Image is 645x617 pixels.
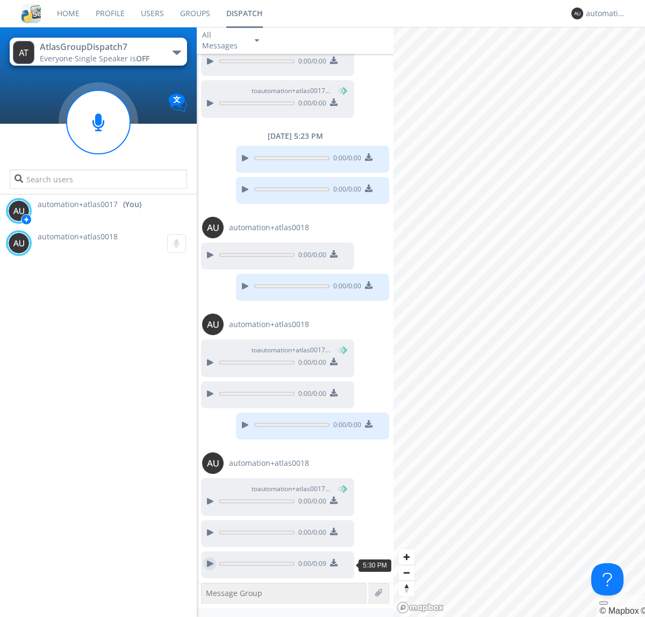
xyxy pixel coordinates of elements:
[229,222,309,233] span: automation+atlas0018
[365,153,372,161] img: download media button
[202,452,224,474] img: 373638.png
[330,528,338,535] img: download media button
[331,345,347,354] span: (You)
[330,56,338,64] img: download media button
[38,199,118,210] span: automation+atlas0017
[599,601,608,605] button: Toggle attribution
[330,98,338,106] img: download media button
[202,217,224,238] img: 373638.png
[399,565,414,580] span: Zoom out
[252,484,332,494] span: to automation+atlas0017
[75,53,149,63] span: Single Speaker is
[329,281,361,293] span: 0:00 / 0:00
[295,497,326,508] span: 0:00 / 0:00
[571,8,583,19] img: 373638.png
[599,606,639,615] a: Mapbox
[397,601,444,614] a: Mapbox logo
[295,98,326,110] span: 0:00 / 0:00
[331,86,347,95] span: (You)
[295,250,326,262] span: 0:00 / 0:00
[363,562,387,569] span: 5:30 PM
[255,39,259,42] img: caret-down-sm.svg
[252,86,332,96] span: to automation+atlas0017
[10,169,187,189] input: Search users
[331,484,347,493] span: (You)
[399,581,414,596] span: Reset bearing to north
[329,185,361,196] span: 0:00 / 0:00
[295,358,326,370] span: 0:00 / 0:00
[229,458,309,469] span: automation+atlas0018
[330,250,338,258] img: download media button
[295,528,326,540] span: 0:00 / 0:00
[202,30,245,51] div: All Messages
[13,41,34,64] img: 373638.png
[136,53,149,63] span: OFF
[365,420,372,428] img: download media button
[197,131,393,141] div: [DATE] 5:23 PM
[40,53,161,64] div: Everyone ·
[21,4,41,23] img: cddb5a64eb264b2086981ab96f4c1ba7
[252,345,332,355] span: to automation+atlas0017
[586,8,626,19] div: automation+atlas0017
[365,185,372,192] img: download media button
[295,559,326,571] span: 0:00 / 0:09
[38,231,118,242] span: automation+atlas0018
[8,232,30,254] img: 373638.png
[399,580,414,596] button: Reset bearing to north
[295,56,326,68] span: 0:00 / 0:00
[330,358,338,365] img: download media button
[591,563,623,595] iframe: Toggle Customer Support
[329,153,361,165] span: 0:00 / 0:00
[295,389,326,401] span: 0:00 / 0:00
[330,497,338,504] img: download media button
[229,319,309,330] span: automation+atlas0018
[330,559,338,566] img: download media button
[399,565,414,580] button: Zoom out
[40,41,161,53] div: AtlasGroupDispatch7
[168,94,187,112] img: Translation enabled
[202,314,224,335] img: 373638.png
[399,549,414,565] button: Zoom in
[123,199,141,210] div: (You)
[329,420,361,432] span: 0:00 / 0:00
[10,38,187,66] button: AtlasGroupDispatch7Everyone·Single Speaker isOFF
[330,389,338,396] img: download media button
[8,200,30,222] img: 373638.png
[365,281,372,289] img: download media button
